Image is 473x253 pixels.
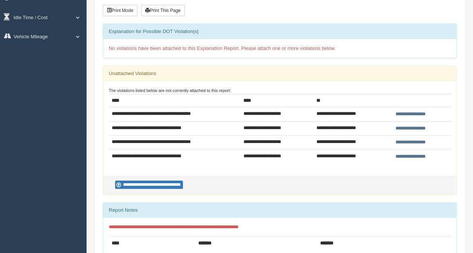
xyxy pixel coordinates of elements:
[141,5,185,16] button: Print This Page
[103,5,137,16] button: Print Mode
[109,88,231,93] small: The violations listed below are not currently attached to this report:
[109,45,336,51] span: No violations have been attached to this Explanation Report. Please attach one or more violations...
[103,66,456,81] div: Unattached Violations
[103,203,456,218] div: Report Notes
[103,24,456,39] div: Explanation for Possible DOT Violation(s)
